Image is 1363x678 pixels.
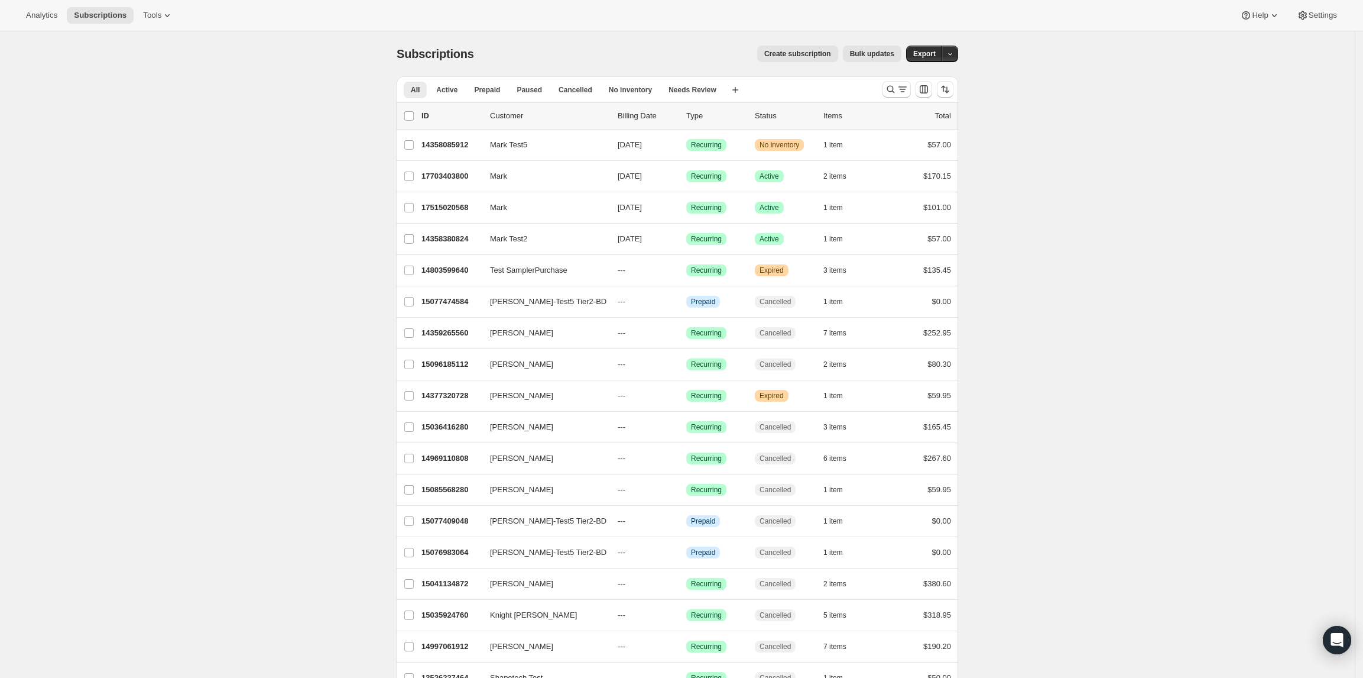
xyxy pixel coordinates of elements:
[490,453,553,464] span: [PERSON_NAME]
[935,110,951,122] p: Total
[823,638,859,655] button: 7 items
[691,297,715,306] span: Prepaid
[618,140,642,149] span: [DATE]
[691,548,715,557] span: Prepaid
[421,293,951,310] div: 15077474584[PERSON_NAME]-Test5 Tier2-BD---InfoPrepaidCancelled1 item$0.00
[421,641,481,653] p: 14997061912
[823,328,846,338] span: 7 items
[726,82,745,98] button: Create new view
[823,168,859,185] button: 2 items
[483,480,601,499] button: [PERSON_NAME]
[923,203,951,212] span: $101.00
[932,516,951,525] span: $0.00
[691,516,715,526] span: Prepaid
[483,418,601,437] button: [PERSON_NAME]
[927,360,951,369] span: $80.30
[618,642,625,651] span: ---
[1323,626,1351,654] div: Open Intercom Messenger
[923,579,951,588] span: $380.60
[618,454,625,463] span: ---
[490,139,527,151] span: Mark Test5
[760,266,784,275] span: Expired
[421,231,951,247] div: 14358380824Mark Test2[DATE]SuccessRecurringSuccessActive1 item$57.00
[927,485,951,494] span: $59.95
[760,548,791,557] span: Cancelled
[67,7,134,24] button: Subscriptions
[691,642,722,651] span: Recurring
[691,422,722,432] span: Recurring
[421,327,481,339] p: 14359265560
[823,513,856,530] button: 1 item
[143,11,161,20] span: Tools
[760,642,791,651] span: Cancelled
[691,234,722,244] span: Recurring
[421,419,951,435] div: 15036416280[PERSON_NAME]---SuccessRecurringCancelled3 items$165.45
[823,450,859,467] button: 6 items
[618,485,625,494] span: ---
[760,172,779,181] span: Active
[691,140,722,150] span: Recurring
[490,578,553,590] span: [PERSON_NAME]
[618,266,625,275] span: ---
[483,386,601,405] button: [PERSON_NAME]
[927,140,951,149] span: $57.00
[691,391,722,401] span: Recurring
[483,574,601,593] button: [PERSON_NAME]
[691,360,722,369] span: Recurring
[490,547,606,558] span: [PERSON_NAME]-Test5 Tier2-BD
[923,172,951,180] span: $170.15
[823,422,846,432] span: 3 items
[823,325,859,341] button: 7 items
[421,264,481,276] p: 14803599640
[411,85,420,95] span: All
[421,578,481,590] p: 15041134872
[559,85,592,95] span: Cancelled
[421,450,951,467] div: 14969110808[PERSON_NAME]---SuccessRecurringCancelled6 items$267.60
[923,422,951,431] span: $165.45
[760,391,784,401] span: Expired
[760,516,791,526] span: Cancelled
[823,110,882,122] div: Items
[760,422,791,432] span: Cancelled
[421,515,481,527] p: 15077409048
[823,544,856,561] button: 1 item
[760,360,791,369] span: Cancelled
[19,7,64,24] button: Analytics
[760,297,791,306] span: Cancelled
[823,266,846,275] span: 3 items
[490,170,507,182] span: Mark
[490,110,608,122] p: Customer
[823,172,846,181] span: 2 items
[421,325,951,341] div: 14359265560[PERSON_NAME]---SuccessRecurringCancelled7 items$252.95
[490,421,553,433] span: [PERSON_NAME]
[421,576,951,592] div: 15041134872[PERSON_NAME]---SuccessRecurringCancelled2 items$380.60
[760,611,791,620] span: Cancelled
[421,110,481,122] p: ID
[618,360,625,369] span: ---
[823,642,846,651] span: 7 items
[421,296,481,308] p: 15077474584
[421,544,951,561] div: 15076983064[PERSON_NAME]-Test5 Tier2-BD---InfoPrepaidCancelled1 item$0.00
[483,261,601,280] button: Test SamplerPurchase
[618,516,625,525] span: ---
[421,421,481,433] p: 15036416280
[916,81,932,98] button: Customize table column order and visibility
[882,81,911,98] button: Search and filter results
[686,110,745,122] div: Type
[483,543,601,562] button: [PERSON_NAME]-Test5 Tier2-BD
[923,454,951,463] span: $267.60
[26,11,57,20] span: Analytics
[474,85,500,95] span: Prepaid
[823,611,846,620] span: 5 items
[757,46,838,62] button: Create subscription
[483,637,601,656] button: [PERSON_NAME]
[421,390,481,402] p: 14377320728
[823,607,859,624] button: 5 items
[421,202,481,214] p: 17515020568
[760,328,791,338] span: Cancelled
[823,297,843,306] span: 1 item
[483,449,601,468] button: [PERSON_NAME]
[490,264,567,276] span: Test SamplerPurchase
[823,388,856,404] button: 1 item
[913,49,936,59] span: Export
